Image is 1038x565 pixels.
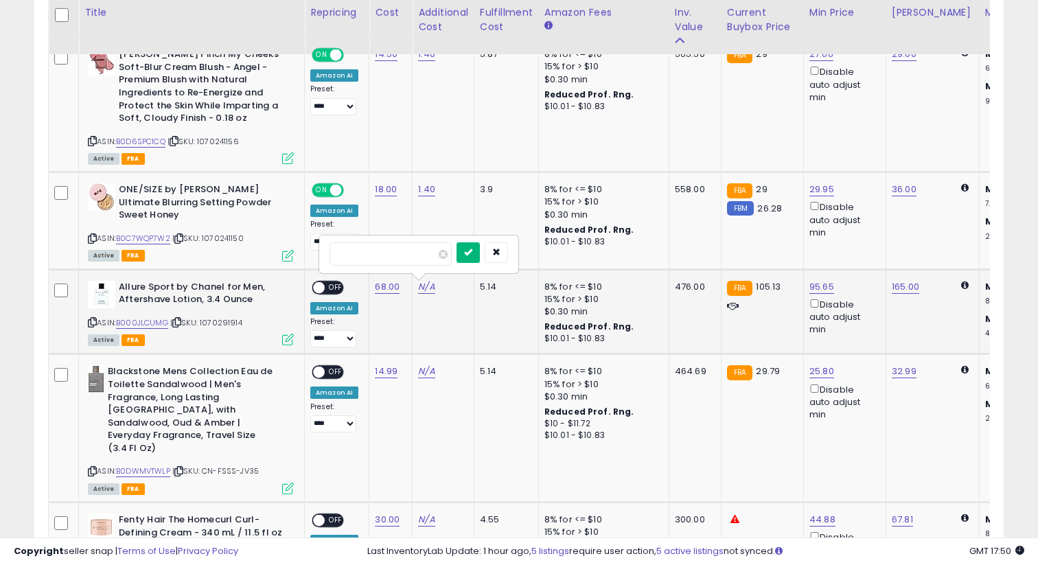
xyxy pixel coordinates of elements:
[809,382,875,422] div: Disable auto adjust min
[985,397,1009,411] b: Max:
[116,465,170,477] a: B0DWMVTWLP
[170,317,242,328] span: | SKU: 1070291914
[418,280,435,294] a: N/A
[310,5,363,20] div: Repricing
[14,545,238,558] div: seller snap | |
[119,514,286,542] b: Fenty Hair The Homecurl Curl-Defining Cream - 340 mL / 11.5 fl oz
[418,183,435,196] a: 1.40
[544,89,634,100] b: Reduced Prof. Rng.
[418,365,435,378] a: N/A
[88,281,294,345] div: ASIN:
[727,281,752,296] small: FBA
[544,209,658,221] div: $0.30 min
[108,365,275,458] b: Blackstone Mens Collection Eau de Toilette Sandalwood | Men's Fragrance, Long Lasting [GEOGRAPHIC...
[117,544,176,557] a: Terms of Use
[985,365,1006,378] b: Min:
[544,406,634,417] b: Reduced Prof. Rng.
[985,215,1009,228] b: Max:
[313,185,330,196] span: ON
[119,183,286,225] b: ONE/SIZE by [PERSON_NAME] Ultimate Blurring Setting Powder Sweet Honey
[14,544,64,557] strong: Copyright
[675,281,711,293] div: 476.00
[892,365,916,378] a: 32.99
[727,365,752,380] small: FBA
[116,136,165,148] a: B0D6SPC1CQ
[544,183,658,196] div: 8% for <= $10
[985,183,1006,196] b: Min:
[122,483,145,495] span: FBA
[544,73,658,86] div: $0.30 min
[116,233,170,244] a: B0C7WQP7W2
[531,544,569,557] a: 5 listings
[119,281,286,310] b: Allure Sport by Chanel for Men, Aftershave Lotion, 3.4 Ounce
[325,281,347,293] span: OFF
[809,5,880,20] div: Min Price
[325,367,347,378] span: OFF
[544,418,658,430] div: $10 - $11.72
[675,183,711,196] div: 558.00
[544,101,658,113] div: $10.01 - $10.83
[418,513,435,527] a: N/A
[168,136,239,147] span: | SKU: 1070241156
[544,333,658,345] div: $10.01 - $10.83
[88,183,294,260] div: ASIN:
[418,5,468,34] div: Additional Cost
[809,183,834,196] a: 29.95
[809,513,835,527] a: 44.88
[544,305,658,318] div: $0.30 min
[985,280,1006,293] b: Min:
[480,365,528,378] div: 5.14
[88,153,119,165] span: All listings currently available for purchase on Amazon
[809,280,834,294] a: 95.65
[809,199,875,239] div: Disable auto adjust min
[961,183,969,192] i: Calculated using Dynamic Max Price.
[675,514,711,526] div: 300.00
[480,48,528,60] div: 5.87
[310,69,358,82] div: Amazon AI
[342,49,364,61] span: OFF
[985,312,1009,325] b: Max:
[480,281,528,293] div: 5.14
[892,183,916,196] a: 36.00
[544,60,658,73] div: 15% for > $10
[88,250,119,262] span: All listings currently available for purchase on Amazon
[178,544,238,557] a: Privacy Policy
[544,281,658,293] div: 8% for <= $10
[544,321,634,332] b: Reduced Prof. Rng.
[675,5,715,34] div: Inv. value
[892,513,913,527] a: 67.81
[985,513,1006,526] b: Min:
[116,317,168,329] a: B000JLCUMG
[119,48,286,128] b: [PERSON_NAME] Pinch My Cheeks Soft-Blur Cream Blush - Angel - Premium Blush with Natural Ingredie...
[172,465,259,476] span: | SKU: CN-FSSS-JV35
[313,49,330,61] span: ON
[727,48,752,63] small: FBA
[544,365,658,378] div: 8% for <= $10
[88,183,115,211] img: 41nAop3i8tL._SL40_.jpg
[809,365,834,378] a: 25.80
[544,514,658,526] div: 8% for <= $10
[88,365,104,393] img: 31oMzS3QGQL._SL40_.jpg
[727,183,752,198] small: FBA
[84,5,299,20] div: Title
[367,545,1024,558] div: Last InventoryLab Update: 1 hour ago, require user action, not synced.
[122,334,145,346] span: FBA
[88,334,119,346] span: All listings currently available for purchase on Amazon
[418,47,435,61] a: 1.40
[892,47,916,61] a: 29.00
[310,387,358,399] div: Amazon AI
[675,48,711,60] div: 565.50
[88,514,115,541] img: 318296jq1zL._SL40_.jpg
[544,391,658,403] div: $0.30 min
[480,5,533,34] div: Fulfillment Cost
[756,183,767,196] span: 29
[88,48,294,163] div: ASIN:
[375,47,397,61] a: 14.50
[544,20,553,32] small: Amazon Fees.
[310,402,358,433] div: Preset:
[375,183,397,196] a: 18.00
[544,293,658,305] div: 15% for > $10
[544,236,658,248] div: $10.01 - $10.83
[375,365,397,378] a: 14.99
[375,5,406,20] div: Cost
